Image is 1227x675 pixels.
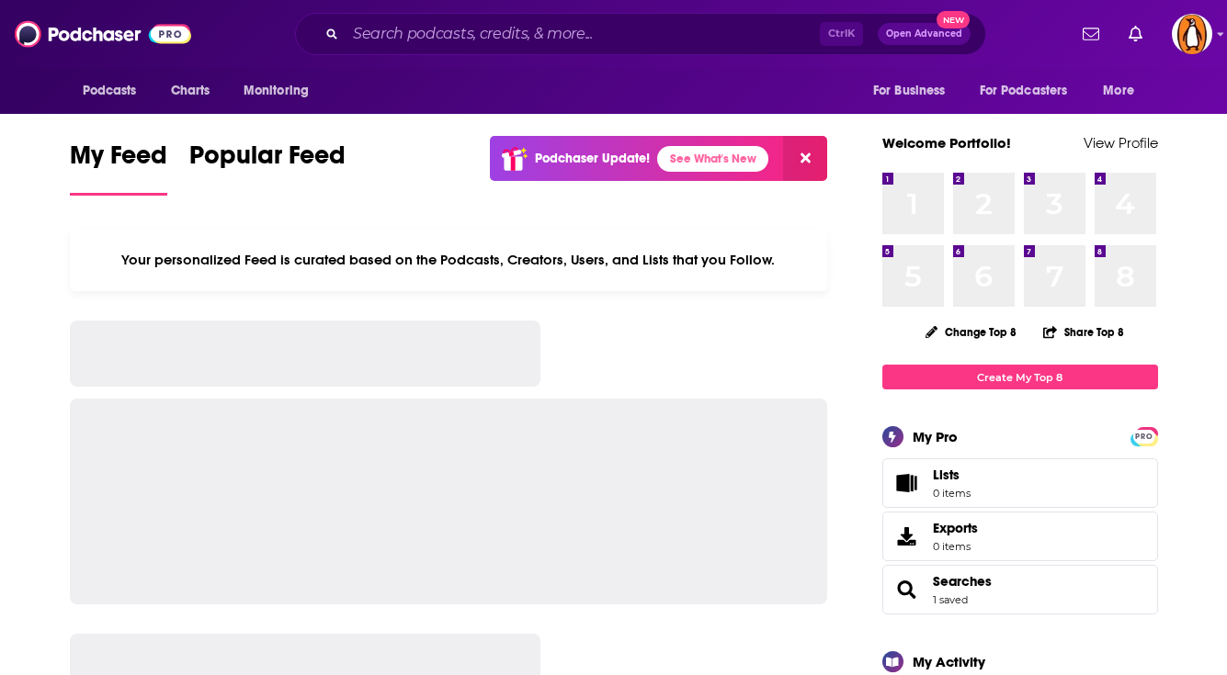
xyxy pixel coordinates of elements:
span: 0 items [933,540,978,553]
a: Show notifications dropdown [1075,18,1107,50]
span: Exports [933,520,978,536]
span: Lists [933,467,971,483]
img: User Profile [1172,14,1212,54]
span: 0 items [933,487,971,500]
div: My Activity [913,653,985,670]
span: Open Advanced [886,29,962,39]
button: Share Top 8 [1042,314,1125,350]
a: Searches [933,573,992,590]
a: View Profile [1084,134,1158,152]
a: Lists [882,458,1158,508]
button: open menu [968,73,1095,108]
span: Lists [889,470,926,496]
span: Logged in as penguin_portfolio [1172,14,1212,54]
button: open menu [860,73,969,108]
button: open menu [231,73,333,108]
span: Charts [171,78,210,104]
div: My Pro [913,428,958,445]
span: Podcasts [83,78,137,104]
button: open menu [1090,73,1157,108]
div: Your personalized Feed is curated based on the Podcasts, Creators, Users, and Lists that you Follow. [70,229,828,291]
div: Search podcasts, credits, & more... [295,13,986,55]
span: Exports [889,523,926,549]
a: Welcome Portfolio! [882,134,1011,152]
a: Create My Top 8 [882,365,1158,389]
input: Search podcasts, credits, & more... [346,19,820,49]
span: For Podcasters [980,78,1068,104]
a: Charts [159,73,222,108]
a: PRO [1133,429,1155,443]
span: For Business [873,78,946,104]
a: My Feed [70,140,167,196]
span: New [937,11,970,28]
button: Change Top 8 [915,321,1028,343]
button: Show profile menu [1172,14,1212,54]
span: My Feed [70,140,167,182]
a: Popular Feed [189,140,346,196]
a: 1 saved [933,593,968,606]
a: Exports [882,512,1158,561]
a: Show notifications dropdown [1121,18,1150,50]
a: See What's New [657,146,768,172]
span: PRO [1133,430,1155,444]
p: Podchaser Update! [535,151,650,166]
span: Lists [933,467,960,483]
span: Monitoring [244,78,309,104]
span: Searches [882,565,1158,614]
span: Ctrl K [820,22,863,46]
a: Searches [889,577,926,602]
button: open menu [70,73,161,108]
button: Open AdvancedNew [878,23,971,45]
img: Podchaser - Follow, Share and Rate Podcasts [15,17,191,51]
span: Popular Feed [189,140,346,182]
span: More [1103,78,1134,104]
